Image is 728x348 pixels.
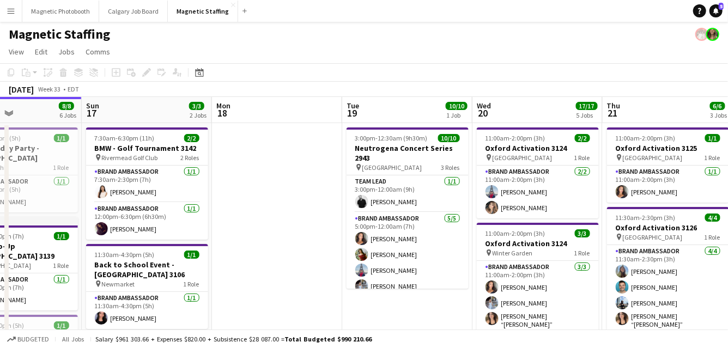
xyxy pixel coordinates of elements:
span: 3 Roles [441,163,460,172]
div: Salary $961 303.66 + Expenses $820.00 + Subsistence $28 087.00 = [95,335,372,343]
a: Jobs [54,45,79,59]
a: Edit [31,45,52,59]
div: EDT [68,85,79,93]
app-user-avatar: Bianca Fantauzzi [706,28,719,41]
span: Rivermead Golf Club [102,154,158,162]
a: 5 [709,4,723,17]
span: 1 Role [705,154,720,162]
span: 11:30am-2:30pm (3h) [616,213,676,222]
span: 20 [475,107,491,119]
span: 5 [719,3,724,10]
app-card-role: Brand Ambassador1/112:00pm-6:30pm (6h30m)[PERSON_NAME] [86,203,208,240]
span: 21 [605,107,621,119]
div: 1 Job [446,111,467,119]
span: Jobs [58,47,75,57]
span: All jobs [60,335,86,343]
span: Sun [86,101,99,111]
span: Week 33 [36,85,63,93]
span: 1/1 [54,232,69,240]
span: 4/4 [705,213,720,222]
div: 3 Jobs [711,111,727,119]
span: Comms [86,47,110,57]
span: 1/1 [184,251,199,259]
span: Budgeted [17,335,49,343]
span: 1 Role [574,249,590,257]
span: 11:30am-4:30pm (5h) [95,251,155,259]
span: 10/10 [446,102,468,110]
span: 1 Role [705,233,720,241]
app-user-avatar: Kara & Monika [695,28,708,41]
span: 1 Role [53,163,69,172]
span: 1/1 [705,134,720,142]
app-card-role: Brand Ambassador1/111:30am-4:30pm (5h)[PERSON_NAME] [86,292,208,329]
span: 8/8 [59,102,74,110]
app-job-card: 11:00am-2:00pm (3h)3/3Oxford Activation 3124 Winter Garden1 RoleBrand Ambassador3/311:00am-2:00pm... [477,223,599,333]
span: Thu [607,101,621,111]
span: 2 Roles [181,154,199,162]
span: [GEOGRAPHIC_DATA] [623,154,683,162]
span: Edit [35,47,47,57]
app-card-role: Brand Ambassador2/211:00am-2:00pm (3h)[PERSON_NAME][PERSON_NAME] [477,166,599,218]
div: 6 Jobs [59,111,76,119]
span: 3:00pm-12:30am (9h30m) (Wed) [355,134,438,142]
span: 7:30am-6:30pm (11h) [95,134,155,142]
h3: BMW - Golf Tournament 3142 [86,143,208,153]
button: Calgary Job Board [99,1,168,22]
h3: Back to School Event - [GEOGRAPHIC_DATA] 3106 [86,260,208,279]
a: View [4,45,28,59]
span: 1 Role [574,154,590,162]
span: Winter Garden [493,249,533,257]
app-card-role: Team Lead1/13:00pm-12:00am (9h)[PERSON_NAME] [347,175,469,212]
h3: Neutrogena Concert Series 2943 [347,143,469,163]
span: Newmarket [102,280,135,288]
span: 1/1 [54,321,69,329]
h3: Oxford Activation 3124 [477,239,599,248]
app-job-card: 3:00pm-12:30am (9h30m) (Wed)10/10Neutrogena Concert Series 2943 [GEOGRAPHIC_DATA]3 RolesTeam Lead... [347,127,469,289]
span: Wed [477,101,491,111]
app-card-role: Brand Ambassador1/17:30am-2:30pm (7h)[PERSON_NAME] [86,166,208,203]
span: 3/3 [189,102,204,110]
app-card-role: Brand Ambassador3/311:00am-2:00pm (3h)[PERSON_NAME][PERSON_NAME][PERSON_NAME] “[PERSON_NAME]” [PE... [477,261,599,333]
app-job-card: 11:30am-4:30pm (5h)1/1Back to School Event - [GEOGRAPHIC_DATA] 3106 Newmarket1 RoleBrand Ambassad... [86,244,208,329]
span: Total Budgeted $990 210.66 [284,335,372,343]
span: 3/3 [575,229,590,237]
span: [GEOGRAPHIC_DATA] [493,154,553,162]
span: 11:00am-2:00pm (3h) [486,134,545,142]
span: 10/10 [438,134,460,142]
span: 17 [84,107,99,119]
span: Tue [347,101,359,111]
span: 18 [215,107,230,119]
div: [DATE] [9,84,34,95]
span: 11:00am-2:00pm (3h) [616,134,676,142]
span: 1 Role [53,261,69,270]
a: Comms [81,45,114,59]
button: Budgeted [5,333,51,345]
h3: Oxford Activation 3124 [477,143,599,153]
span: View [9,47,24,57]
span: 2/2 [575,134,590,142]
span: 2/2 [184,134,199,142]
span: 6/6 [710,102,725,110]
div: 5 Jobs [577,111,597,119]
span: [GEOGRAPHIC_DATA] [623,233,683,241]
app-job-card: 7:30am-6:30pm (11h)2/2BMW - Golf Tournament 3142 Rivermead Golf Club2 RolesBrand Ambassador1/17:3... [86,127,208,240]
span: 17/17 [576,102,598,110]
app-job-card: 11:00am-2:00pm (3h)2/2Oxford Activation 3124 [GEOGRAPHIC_DATA]1 RoleBrand Ambassador2/211:00am-2:... [477,127,599,218]
button: Magnetic Photobooth [22,1,99,22]
app-card-role: Brand Ambassador5/55:00pm-12:00am (7h)[PERSON_NAME][PERSON_NAME][PERSON_NAME][PERSON_NAME] [347,212,469,313]
span: Mon [216,101,230,111]
span: 1/1 [54,134,69,142]
span: 1 Role [184,280,199,288]
span: 19 [345,107,359,119]
div: 2 Jobs [190,111,207,119]
button: Magnetic Staffing [168,1,238,22]
span: 11:00am-2:00pm (3h) [486,229,545,237]
h1: Magnetic Staffing [9,26,110,42]
span: [GEOGRAPHIC_DATA] [362,163,422,172]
